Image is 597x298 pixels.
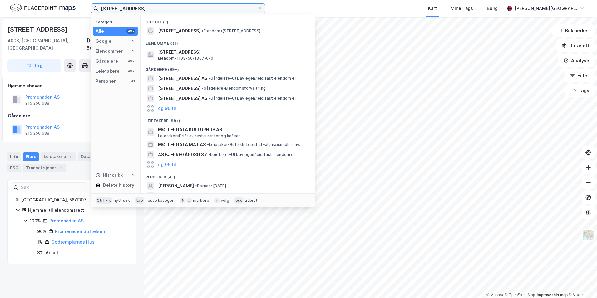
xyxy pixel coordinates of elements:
[96,20,138,24] div: Kategori
[96,27,104,35] div: Alle
[208,152,296,157] span: Leietaker • Utl. av egen/leid fast eiendom el.
[7,152,21,161] div: Info
[158,56,213,61] span: Eiendom • 1103-56-1307-0-0
[96,67,120,75] div: Leietakere
[37,249,44,256] div: 3 %
[552,24,595,37] button: Bokmerker
[126,29,135,34] div: 99+
[21,196,128,204] div: [GEOGRAPHIC_DATA], 56/1307
[209,76,210,81] span: •
[158,151,207,158] span: AS BJERREGÅRDSG 37
[565,69,595,82] button: Filter
[207,142,300,147] span: Leietaker • Butikkh. bredt utvalg nær.midler mv.
[566,268,597,298] div: Kontrollprogram for chat
[582,229,594,241] img: Z
[195,183,226,188] span: Person • [DATE]
[96,57,118,65] div: Gårdeiere
[130,39,135,44] div: 1
[96,77,116,85] div: Personer
[51,239,95,245] a: Godtemplarnes Hus
[209,96,297,101] span: Gårdeiere • Utl. av egen/leid fast eiendom el.
[30,217,41,225] div: 100%
[141,15,315,26] div: Google (1)
[37,238,43,246] div: 1%
[158,95,207,102] span: [STREET_ADDRESS] AS
[158,105,176,112] button: og 96 til
[55,229,105,234] a: Promenaden Stiftelsen
[135,197,144,204] div: tab
[41,152,76,161] div: Leietakere
[208,152,210,157] span: •
[209,96,210,101] span: •
[141,62,315,73] div: Gårdeiere (99+)
[25,131,49,136] div: 915 250 688
[566,268,597,298] iframe: Chat Widget
[130,79,135,84] div: 41
[428,5,437,12] div: Kart
[25,101,49,106] div: 915 250 688
[126,59,135,64] div: 99+
[221,198,229,203] div: velg
[18,183,87,192] input: Søk
[195,183,197,188] span: •
[556,39,595,52] button: Datasett
[87,37,136,52] div: [GEOGRAPHIC_DATA], 56/1307
[67,154,73,160] div: 1
[158,192,194,200] span: [PERSON_NAME]
[193,198,209,203] div: markere
[487,5,498,12] div: Bolig
[28,206,128,214] div: Hjemmel til eiendomsrett
[209,76,297,81] span: Gårdeiere • Utl. av egen/leid fast eiendom el.
[141,113,315,125] div: Leietakere (99+)
[49,218,84,223] a: Promenaden AS
[515,5,577,12] div: [PERSON_NAME][GEOGRAPHIC_DATA]
[96,197,112,204] div: Ctrl + k
[7,164,21,172] div: ESG
[7,37,87,52] div: 4008, [GEOGRAPHIC_DATA], [GEOGRAPHIC_DATA]
[96,171,123,179] div: Historikk
[158,133,240,138] span: Leietaker • Drift av restauranter og kafeer
[146,198,175,203] div: neste kategori
[57,165,64,171] div: 1
[10,3,76,14] img: logo.f888ab2527a4732fd821a326f86c7f29.svg
[7,59,61,72] button: Tag
[537,293,568,297] a: Improve this map
[78,152,102,161] div: Datasett
[158,141,206,148] span: MØLLERGATA MAT AS
[158,85,200,92] span: [STREET_ADDRESS]
[23,152,39,161] div: Eiere
[7,24,69,34] div: [STREET_ADDRESS]
[451,5,473,12] div: Mine Tags
[8,82,136,90] div: Hjemmelshaver
[158,48,308,56] span: [STREET_ADDRESS]
[126,69,135,74] div: 99+
[96,37,111,45] div: Google
[158,182,194,190] span: [PERSON_NAME]
[158,75,207,82] span: [STREET_ADDRESS] AS
[558,54,595,67] button: Analyse
[158,126,308,133] span: MØLLERGATA KULTURHUS AS
[37,228,47,235] div: 96%
[130,173,135,178] div: 1
[96,47,123,55] div: Eiendommer
[23,164,66,172] div: Transaksjoner
[158,27,200,35] span: [STREET_ADDRESS]
[486,293,504,297] a: Mapbox
[8,112,136,120] div: Gårdeiere
[565,84,595,97] button: Tags
[130,49,135,54] div: 1
[141,170,315,181] div: Personer (41)
[158,161,176,168] button: og 96 til
[505,293,535,297] a: OpenStreetMap
[141,36,315,47] div: Eiendommer (1)
[98,4,258,13] input: Søk på adresse, matrikkel, gårdeiere, leietakere eller personer
[245,198,258,203] div: avbryt
[202,28,204,33] span: •
[46,249,58,256] div: Annet
[202,28,260,33] span: Eiendom • [STREET_ADDRESS]
[207,142,209,147] span: •
[202,86,204,91] span: •
[103,181,134,189] div: Delete history
[234,197,244,204] div: esc
[114,198,130,203] div: nytt søk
